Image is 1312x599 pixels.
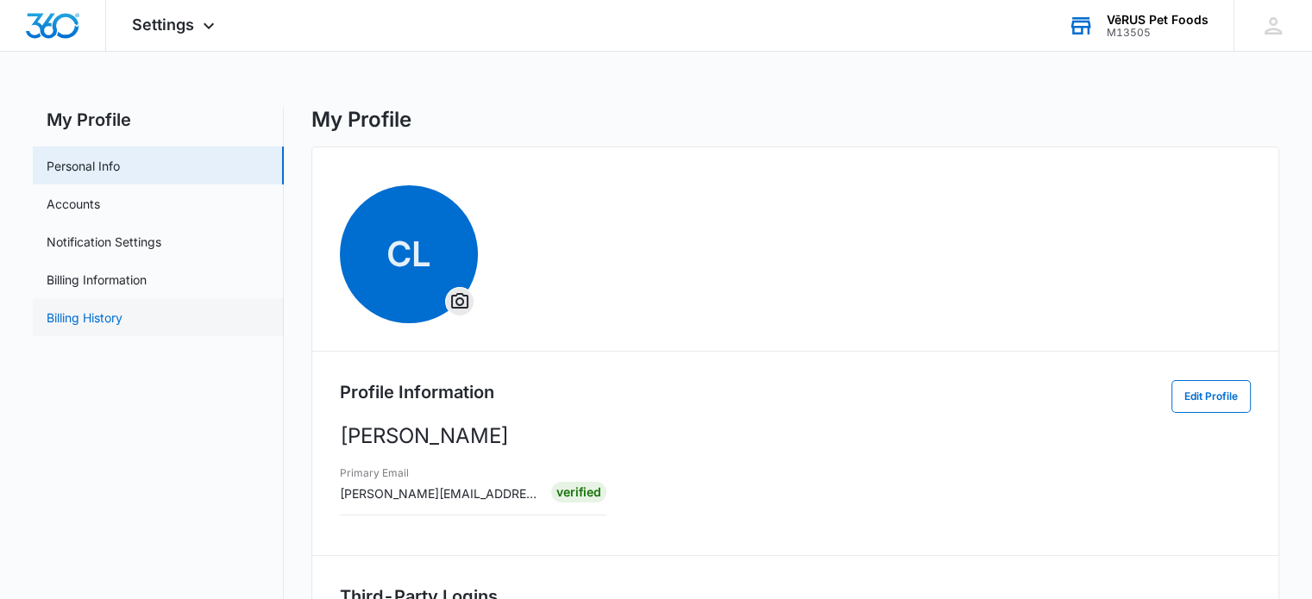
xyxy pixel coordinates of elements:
button: Edit Profile [1171,380,1251,413]
div: Verified [551,482,606,502]
h2: My Profile [33,107,284,133]
a: Billing Information [47,271,147,289]
a: Accounts [47,195,100,213]
span: [PERSON_NAME][EMAIL_ADDRESS][DOMAIN_NAME] [340,486,647,501]
a: Personal Info [47,157,120,175]
a: Notification Settings [47,233,161,251]
span: CL [340,185,478,323]
div: account id [1107,27,1208,39]
h2: Profile Information [340,379,494,405]
div: account name [1107,13,1208,27]
span: Settings [132,16,194,34]
span: CLOverflow Menu [340,185,478,323]
button: Overflow Menu [446,288,474,315]
h1: My Profile [311,107,411,133]
p: [PERSON_NAME] [340,421,1251,452]
h3: Primary Email [340,465,539,481]
a: Billing History [47,309,122,327]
